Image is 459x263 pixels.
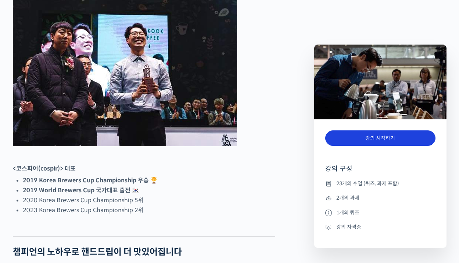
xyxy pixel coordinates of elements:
span: 대화 [67,213,76,219]
h4: 강의 구성 [325,164,435,179]
li: 2023 Korea Brewers Cup Championship 2위 [23,205,275,215]
li: 1개의 퀴즈 [325,208,435,217]
span: 홈 [23,213,28,219]
strong: 2019 Korea Brewers Cup Championship 우승 🏆 [23,176,158,184]
a: 설정 [95,202,141,220]
li: 강의 자격증 [325,222,435,231]
li: 2020 Korea Brewers Cup Championship 5위 [23,195,275,205]
a: 대화 [49,202,95,220]
a: 홈 [2,202,49,220]
span: 설정 [114,213,122,219]
strong: 2019 World Brewers Cup 국가대표 출전 🇰🇷 [23,186,139,194]
a: 강의 시작하기 [325,130,435,146]
strong: <코스피어(cospir)> 대표 [13,165,76,172]
li: 23개의 수업 (퀴즈, 과제 포함) [325,179,435,188]
strong: 챔피언의 노하우로 핸드드립이 더 맛있어집니다 [13,246,182,257]
li: 2개의 과제 [325,194,435,203]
